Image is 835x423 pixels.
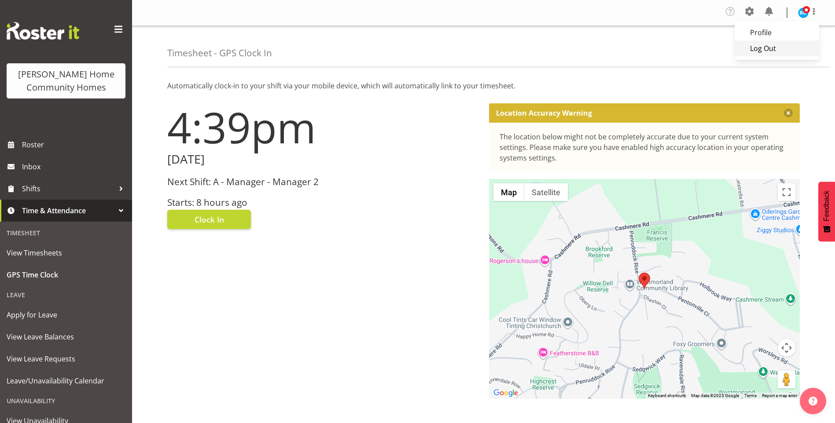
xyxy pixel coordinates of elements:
[167,103,478,151] h1: 4:39pm
[818,182,835,241] button: Feedback - Show survey
[809,397,817,405] img: help-xxl-2.png
[784,109,793,117] button: Close message
[2,370,130,392] a: Leave/Unavailability Calendar
[491,387,520,399] img: Google
[167,197,478,208] h3: Starts: 8 hours ago
[22,138,128,151] span: Roster
[167,48,272,58] h4: Timesheet - GPS Clock In
[195,214,224,225] span: Clock In
[167,210,251,229] button: Clock In
[167,177,478,187] h3: Next Shift: A - Manager - Manager 2
[735,25,819,40] a: Profile
[524,183,568,201] button: Show satellite imagery
[735,40,819,56] a: Log Out
[778,371,795,388] button: Drag Pegman onto the map to open Street View
[493,183,524,201] button: Show street map
[2,224,130,242] div: Timesheet
[500,131,790,163] div: The location below might not be completely accurate due to your current system settings. Please m...
[2,304,130,326] a: Apply for Leave
[7,246,125,259] span: View Timesheets
[7,22,79,40] img: Rosterit website logo
[15,68,117,94] div: [PERSON_NAME] Home Community Homes
[2,326,130,348] a: View Leave Balances
[778,183,795,201] button: Toggle fullscreen view
[2,348,130,370] a: View Leave Requests
[7,308,125,321] span: Apply for Leave
[2,286,130,304] div: Leave
[167,80,800,91] p: Automatically clock-in to your shift via your mobile device, which will automatically link to you...
[7,352,125,365] span: View Leave Requests
[167,153,478,166] h2: [DATE]
[691,393,739,398] span: Map data ©2025 Google
[22,160,128,173] span: Inbox
[648,393,686,399] button: Keyboard shortcuts
[778,339,795,357] button: Map camera controls
[22,204,114,217] span: Time & Attendance
[798,7,809,18] img: barbara-dunlop8515.jpg
[744,393,757,398] a: Terms (opens in new tab)
[2,392,130,410] div: Unavailability
[491,387,520,399] a: Open this area in Google Maps (opens a new window)
[7,268,125,281] span: GPS Time Clock
[22,182,114,195] span: Shifts
[7,330,125,343] span: View Leave Balances
[762,393,797,398] a: Report a map error
[496,109,592,117] p: Location Accuracy Warning
[7,374,125,387] span: Leave/Unavailability Calendar
[2,242,130,264] a: View Timesheets
[2,264,130,286] a: GPS Time Clock
[823,190,831,221] span: Feedback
